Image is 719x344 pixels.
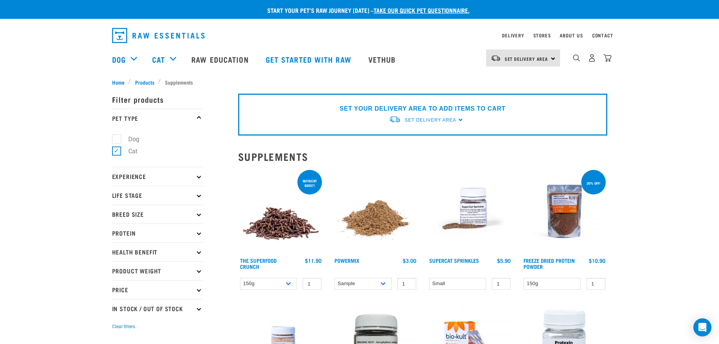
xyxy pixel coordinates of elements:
div: $10.90 [589,258,605,264]
a: Contact [592,34,613,37]
span: Products [135,78,154,86]
span: Set Delivery Area [505,57,548,60]
div: nutrient boost! [297,175,322,191]
a: Cat [152,54,165,65]
div: Open Intercom Messenger [693,318,711,336]
p: Product Weight [112,261,203,280]
a: Get started with Raw [258,44,361,74]
p: SET YOUR DELIVERY AREA TO ADD ITEMS TO CART [340,104,505,113]
a: Supercat Sprinkles [429,259,479,262]
a: take our quick pet questionnaire. [374,8,470,12]
p: Price [112,280,203,299]
button: Clear filters [112,323,135,330]
img: Raw Essentials Logo [112,28,205,43]
a: Powermix [334,259,359,262]
p: Experience [112,167,203,186]
div: $5.90 [497,258,511,264]
span: Home [112,78,125,86]
img: van-moving.png [491,55,501,62]
img: FD Protein Powder [522,168,607,254]
input: 1 [303,278,322,290]
span: Set Delivery Area [405,117,456,123]
div: $3.00 [403,258,416,264]
p: Health Benefit [112,242,203,261]
p: Breed Size [112,205,203,224]
label: Dog [116,134,142,144]
img: home-icon-1@2x.png [573,54,580,62]
img: Pile Of PowerMix For Pets [333,168,418,254]
input: 1 [397,278,416,290]
input: 1 [587,278,605,290]
a: Vethub [361,44,405,74]
img: Plastic Container of SuperCat Sprinkles With Product Shown Outside Of The Bottle [427,168,513,254]
a: Stores [533,34,551,37]
img: home-icon@2x.png [604,54,611,62]
input: 1 [492,278,511,290]
a: Dog [112,54,126,65]
img: van-moving.png [389,116,401,123]
p: Filter products [112,90,203,109]
nav: breadcrumbs [112,78,607,86]
p: Life Stage [112,186,203,205]
h2: Supplements [238,151,607,162]
nav: dropdown navigation [106,25,613,46]
p: In Stock / Out Of Stock [112,299,203,318]
a: About Us [560,34,583,37]
a: Delivery [502,34,524,37]
div: $11.90 [305,258,322,264]
a: Raw Education [184,44,258,74]
img: user.png [588,54,596,62]
a: Freeze Dried Protein Powder [523,259,575,268]
a: The Superfood Crunch [240,259,277,268]
a: Home [112,78,129,86]
div: 30% off! [583,177,604,189]
a: Products [131,78,158,86]
label: Cat [116,147,140,156]
p: Pet Type [112,109,203,128]
img: 1311 Superfood Crunch 01 [238,168,324,254]
p: Protein [112,224,203,242]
